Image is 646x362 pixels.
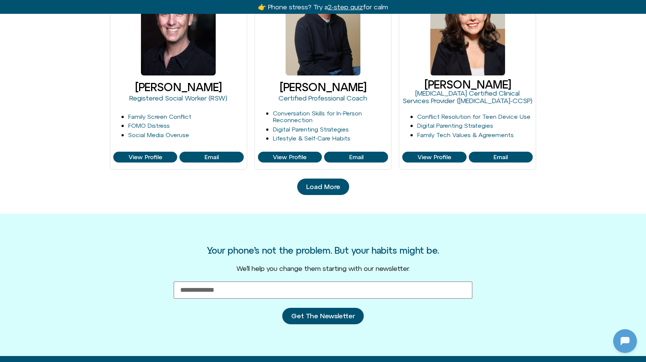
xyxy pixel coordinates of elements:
[13,241,116,248] textarea: Message Input
[173,281,473,333] form: New Form
[2,123,12,133] img: N5FCcHC.png
[417,113,530,120] a: Conflict Resolution for Teen Device Use
[128,238,140,250] svg: Voice Input Button
[424,78,511,91] a: [PERSON_NAME]
[291,312,355,320] span: Get The Newsletter
[204,154,219,161] span: Email
[21,85,133,130] p: Makes sense — you want clarity. When do you reach for your phone most [DATE]? Choose one: 1) Morn...
[402,152,466,163] a: View Profile of Melina Viola
[128,122,170,129] a: FOMO Distress
[306,183,340,191] span: Load More
[118,3,130,16] svg: Restart Conversation Button
[417,132,514,138] a: Family Tech Values & Agreements
[279,94,367,102] a: Certified Professional Coach
[129,94,227,102] a: Registered Social Worker (RSW)
[135,81,222,93] a: [PERSON_NAME]
[2,171,12,182] img: N5FCcHC.png
[403,89,532,105] a: [MEDICAL_DATA] Certified Clinical Services Provider ([MEDICAL_DATA]-CCSP)
[613,329,637,353] iframe: Botpress
[22,5,115,15] h2: [DOMAIN_NAME]
[128,113,191,120] a: Family Screen Conflict
[282,308,364,324] button: Get The Newsletter
[273,110,362,124] a: Conversation Skills for In-Person Reconnection
[258,152,322,163] a: View Profile of Mark Diamond
[273,126,349,133] a: Digital Parenting Strategies
[297,179,349,195] a: Load More
[65,18,85,27] p: [DATE]
[280,81,366,93] a: [PERSON_NAME]
[324,152,388,163] a: View Profile of Mark Diamond
[273,154,307,161] span: View Profile
[130,3,143,16] svg: Close Chatbot Button
[179,152,243,163] a: View Profile of Larry Borins
[469,152,533,163] a: View Profile of Melina Viola
[128,132,189,138] a: Social Media Overuse
[2,2,148,18] button: Expand Header Button
[129,154,162,161] span: View Profile
[137,213,142,222] p: hi
[65,194,85,203] p: [DATE]
[2,65,12,75] img: N5FCcHC.png
[417,122,493,129] a: Digital Parenting Strategies
[328,3,363,11] u: 2-step quiz
[273,135,350,142] a: Lifestyle & Self-Care Habits
[113,152,177,163] a: View Profile of Larry Borins
[7,4,19,16] img: N5FCcHC.png
[236,264,410,272] span: We’ll help you change them starting with our newsletter.
[258,3,388,11] a: 👉 Phone stress? Try a2-step quizfor calm
[349,154,363,161] span: Email
[418,154,451,161] span: View Profile
[21,143,133,179] p: Looks like you stepped away—no worries. Message me when you're ready. What feels like a good next...
[207,245,439,255] h3: Your phone’s not the problem. But your habits might be.
[493,154,508,161] span: Email
[21,37,133,72] p: Good to see you. Phone focus time. Which moment [DATE] grabs your phone the most? Choose one: 1) ...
